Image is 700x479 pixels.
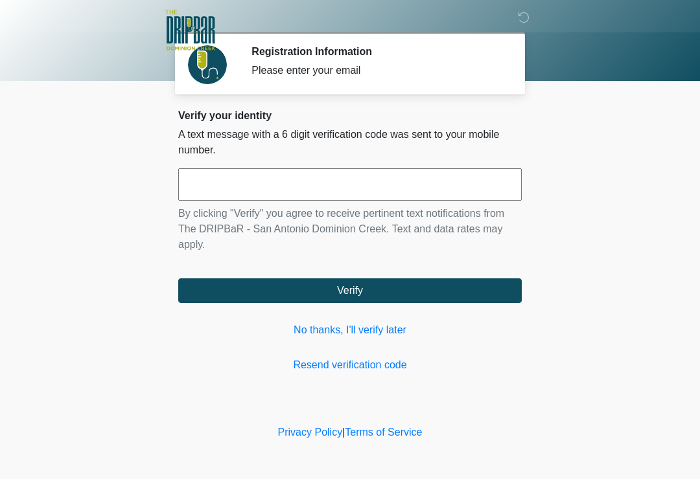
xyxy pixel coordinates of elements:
a: Privacy Policy [278,427,343,438]
a: Terms of Service [345,427,422,438]
div: Please enter your email [251,63,502,78]
a: No thanks, I'll verify later [178,322,522,338]
button: Verify [178,278,522,303]
p: By clicking "Verify" you agree to receive pertinent text notifications from The DRIPBaR - San Ant... [178,206,522,252]
h2: Verify your identity [178,109,522,122]
p: A text message with a 6 digit verification code was sent to your mobile number. [178,127,522,158]
a: | [342,427,345,438]
a: Resend verification code [178,357,522,373]
img: The DRIPBaR - San Antonio Dominion Creek Logo [165,10,215,52]
img: Agent Avatar [188,45,227,84]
